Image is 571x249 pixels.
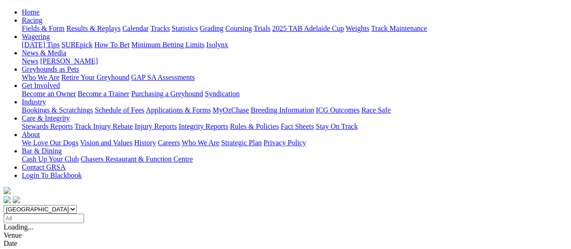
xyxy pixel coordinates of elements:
a: Injury Reports [134,122,177,130]
a: Greyhounds as Pets [22,65,79,73]
a: Who We Are [182,139,219,146]
a: Fact Sheets [281,122,314,130]
div: Get Involved [22,90,567,98]
a: Vision and Values [80,139,132,146]
img: facebook.svg [4,196,11,203]
a: Minimum Betting Limits [131,41,204,49]
a: Calendar [122,24,149,32]
a: Integrity Reports [179,122,228,130]
div: Racing [22,24,567,33]
a: News & Media [22,49,66,57]
a: ICG Outcomes [316,106,359,114]
a: Wagering [22,33,50,40]
div: Greyhounds as Pets [22,73,567,82]
a: Trials [253,24,270,32]
a: Rules & Policies [230,122,279,130]
a: [DATE] Tips [22,41,60,49]
a: History [134,139,156,146]
a: Isolynx [206,41,228,49]
a: We Love Our Dogs [22,139,78,146]
div: Venue [4,231,567,239]
a: Login To Blackbook [22,171,82,179]
a: Get Involved [22,82,60,89]
img: twitter.svg [13,196,20,203]
a: Care & Integrity [22,114,70,122]
a: News [22,57,38,65]
a: SUREpick [61,41,92,49]
a: Strategic Plan [221,139,262,146]
a: Home [22,8,40,16]
span: Loading... [4,223,33,231]
a: Who We Are [22,73,60,81]
a: Bookings & Scratchings [22,106,93,114]
a: Racing [22,16,42,24]
a: About [22,131,40,138]
a: Privacy Policy [263,139,306,146]
input: Select date [4,214,84,223]
a: Track Maintenance [371,24,427,32]
a: Bar & Dining [22,147,62,155]
div: Industry [22,106,567,114]
a: MyOzChase [213,106,249,114]
a: Applications & Forms [146,106,211,114]
a: Chasers Restaurant & Function Centre [80,155,193,163]
a: Stewards Reports [22,122,73,130]
a: Cash Up Your Club [22,155,79,163]
div: Care & Integrity [22,122,567,131]
a: How To Bet [94,41,130,49]
a: Stay On Track [316,122,357,130]
a: Coursing [225,24,252,32]
div: News & Media [22,57,567,65]
a: Results & Replays [66,24,120,32]
a: Purchasing a Greyhound [131,90,203,98]
a: Syndication [205,90,239,98]
a: Careers [158,139,180,146]
div: Wagering [22,41,567,49]
a: Contact GRSA [22,163,65,171]
a: Fields & Form [22,24,65,32]
a: 2025 TAB Adelaide Cup [272,24,344,32]
a: Statistics [172,24,198,32]
a: Track Injury Rebate [74,122,133,130]
a: Become a Trainer [78,90,129,98]
a: Race Safe [361,106,390,114]
div: Bar & Dining [22,155,567,163]
a: Schedule of Fees [94,106,144,114]
img: logo-grsa-white.png [4,187,11,194]
div: Date [4,239,567,248]
a: Industry [22,98,46,106]
a: Grading [200,24,223,32]
a: Become an Owner [22,90,76,98]
a: Tracks [150,24,170,32]
a: Breeding Information [251,106,314,114]
a: GAP SA Assessments [131,73,195,81]
a: [PERSON_NAME] [40,57,98,65]
a: Retire Your Greyhound [61,73,129,81]
div: About [22,139,567,147]
a: Weights [346,24,369,32]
